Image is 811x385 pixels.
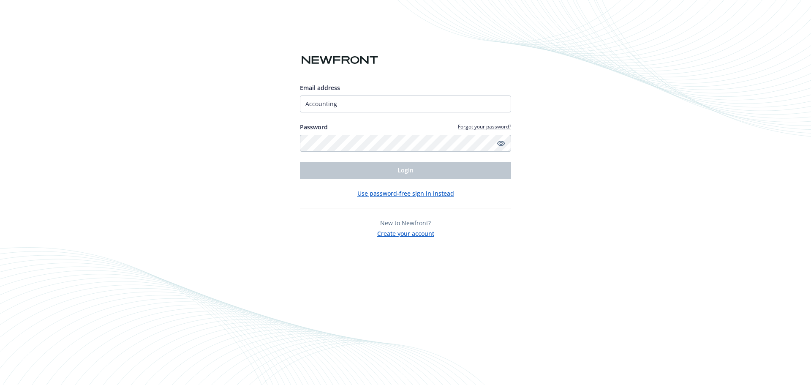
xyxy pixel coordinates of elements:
[377,227,434,238] button: Create your account
[300,123,328,131] label: Password
[300,135,511,152] input: Enter your password
[458,123,511,130] a: Forgot your password?
[300,84,340,92] span: Email address
[300,96,511,112] input: Enter your email
[380,219,431,227] span: New to Newfront?
[300,53,380,68] img: Newfront logo
[496,138,506,148] a: Show password
[397,166,414,174] span: Login
[357,189,454,198] button: Use password-free sign in instead
[300,162,511,179] button: Login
